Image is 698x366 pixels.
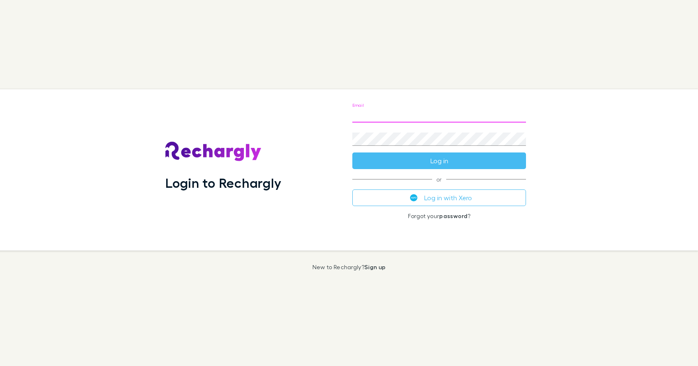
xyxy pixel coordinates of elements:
img: Xero's logo [410,194,418,201]
p: Forgot your ? [352,213,526,219]
p: New to Rechargly? [312,264,386,270]
label: Email [352,102,364,108]
a: password [439,212,467,219]
img: Rechargly's Logo [165,142,262,162]
h1: Login to Rechargly [165,175,281,191]
button: Log in with Xero [352,189,526,206]
button: Log in [352,152,526,169]
a: Sign up [364,263,386,270]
